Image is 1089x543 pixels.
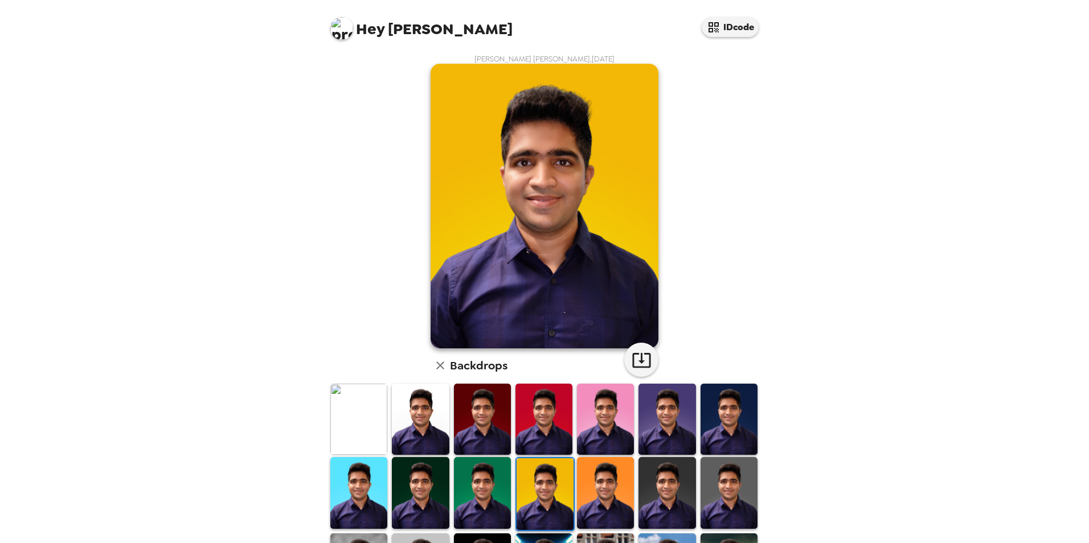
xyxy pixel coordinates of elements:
[330,11,513,37] span: [PERSON_NAME]
[474,54,615,64] span: [PERSON_NAME] [PERSON_NAME] , [DATE]
[702,17,759,37] button: IDcode
[330,17,353,40] img: profile pic
[330,384,387,455] img: Original
[431,64,658,348] img: user
[356,19,384,39] span: Hey
[450,356,507,375] h6: Backdrops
